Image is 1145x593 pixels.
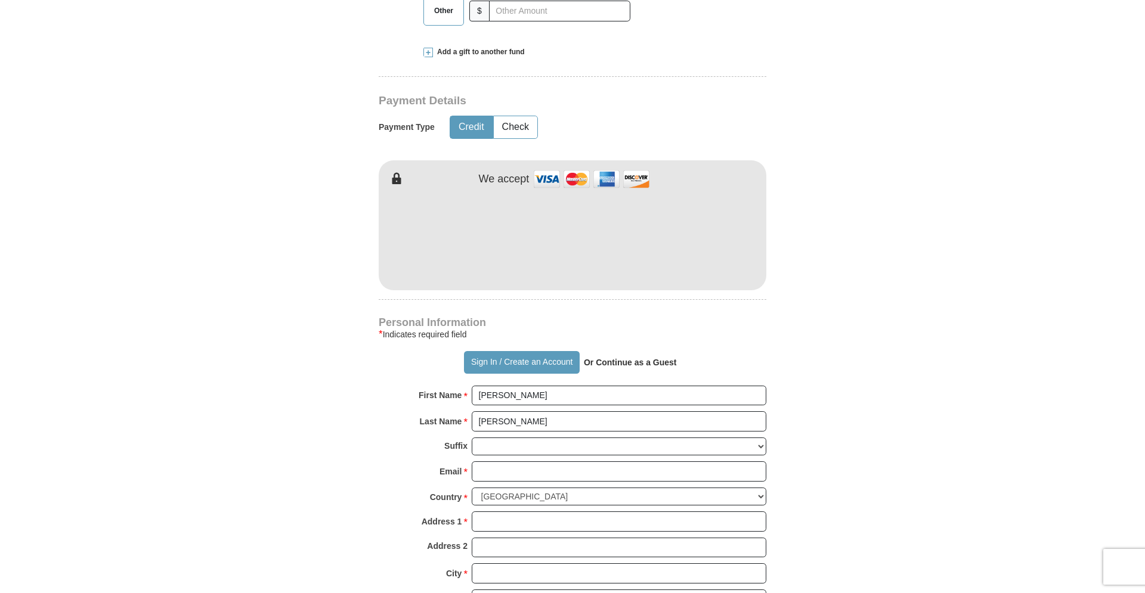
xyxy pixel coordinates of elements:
strong: Country [430,489,462,505]
h5: Payment Type [379,122,435,132]
strong: Address 2 [427,538,468,554]
span: Add a gift to another fund [433,47,525,57]
strong: Or Continue as a Guest [584,358,677,367]
button: Sign In / Create an Account [464,351,579,374]
img: credit cards accepted [532,166,651,192]
span: $ [469,1,490,21]
span: Other [428,2,459,20]
strong: First Name [419,387,462,403]
div: Indicates required field [379,327,766,341]
strong: Suffix [444,437,468,454]
h4: Personal Information [379,318,766,327]
input: Other Amount [489,1,630,21]
strong: Email [440,463,462,480]
button: Credit [450,116,493,138]
h3: Payment Details [379,94,683,108]
strong: Address 1 [422,513,462,530]
strong: Last Name [420,413,462,430]
button: Check [494,116,537,138]
strong: City [446,565,462,582]
h4: We accept [479,173,530,186]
